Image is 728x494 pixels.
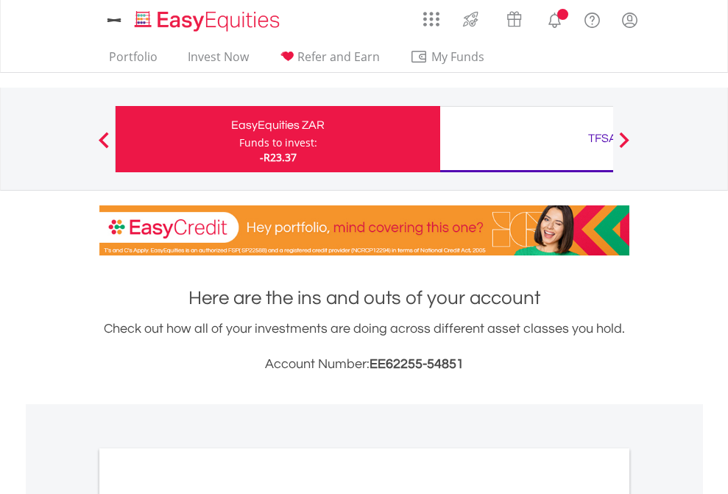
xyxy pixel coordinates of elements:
a: My Profile [611,4,649,36]
span: My Funds [410,47,506,66]
h3: Account Number: [99,354,629,375]
span: Refer and Earn [297,49,380,65]
span: -R23.37 [260,150,297,164]
a: Invest Now [182,49,255,72]
a: Vouchers [492,4,536,31]
a: Portfolio [103,49,163,72]
div: Check out how all of your investments are doing across different asset classes you hold. [99,319,629,375]
button: Next [609,139,639,154]
h1: Here are the ins and outs of your account [99,285,629,311]
a: FAQ's and Support [573,4,611,33]
div: EasyEquities ZAR [124,115,431,135]
a: Home page [129,4,286,33]
a: AppsGrid [414,4,449,27]
img: thrive-v2.svg [459,7,483,31]
img: vouchers-v2.svg [502,7,526,31]
button: Previous [89,139,119,154]
a: Notifications [536,4,573,33]
img: grid-menu-icon.svg [423,11,439,27]
img: EasyCredit Promotion Banner [99,205,629,255]
div: Funds to invest: [239,135,317,150]
img: EasyEquities_Logo.png [132,9,286,33]
span: EE62255-54851 [370,357,464,371]
a: Refer and Earn [273,49,386,72]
